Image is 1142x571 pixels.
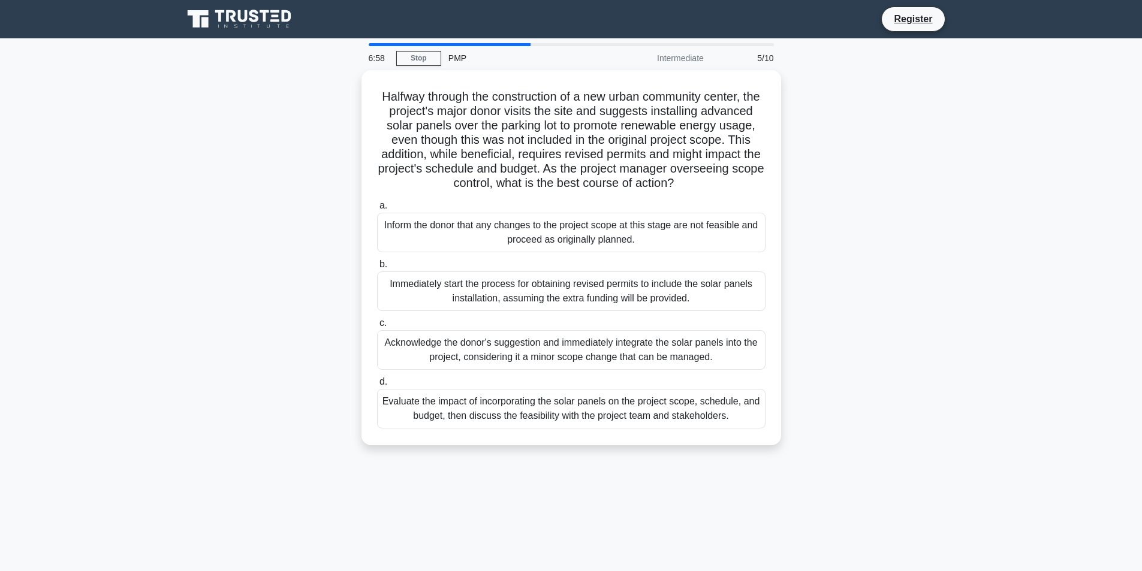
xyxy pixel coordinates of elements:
span: c. [379,318,387,328]
div: 6:58 [361,46,396,70]
div: PMP [441,46,606,70]
a: Register [887,11,939,26]
a: Stop [396,51,441,66]
span: d. [379,376,387,386]
div: Acknowledge the donor's suggestion and immediately integrate the solar panels into the project, c... [377,330,766,370]
div: Immediately start the process for obtaining revised permits to include the solar panels installat... [377,271,766,311]
span: b. [379,259,387,269]
div: Evaluate the impact of incorporating the solar panels on the project scope, schedule, and budget,... [377,389,766,428]
div: Inform the donor that any changes to the project scope at this stage are not feasible and proceed... [377,213,766,252]
span: a. [379,200,387,210]
div: 5/10 [711,46,781,70]
h5: Halfway through the construction of a new urban community center, the project's major donor visit... [376,89,767,191]
div: Intermediate [606,46,711,70]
